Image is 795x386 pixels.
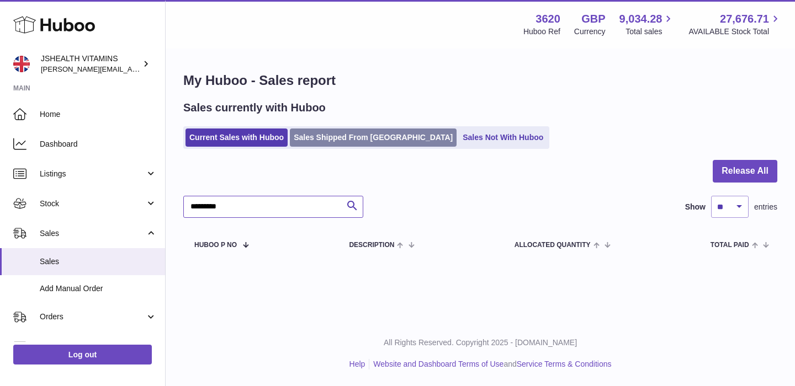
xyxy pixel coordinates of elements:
[619,12,675,37] a: 9,034.28 Total sales
[40,169,145,179] span: Listings
[13,345,152,364] a: Log out
[183,100,326,115] h2: Sales currently with Huboo
[685,202,706,212] label: Show
[40,256,157,267] span: Sales
[174,337,786,348] p: All Rights Reserved. Copyright 2025 - [DOMAIN_NAME]
[574,26,606,37] div: Currency
[290,128,457,147] a: Sales Shipped From [GEOGRAPHIC_DATA]
[40,312,145,322] span: Orders
[349,360,365,368] a: Help
[41,65,221,73] span: [PERSON_NAME][EMAIL_ADDRESS][DOMAIN_NAME]
[523,26,560,37] div: Huboo Ref
[183,72,777,89] h1: My Huboo - Sales report
[185,128,288,147] a: Current Sales with Huboo
[41,53,140,74] div: JSHEALTH VITAMINS
[349,242,394,249] span: Description
[581,12,605,26] strong: GBP
[40,283,157,294] span: Add Manual Order
[373,360,504,368] a: Website and Dashboard Terms of Use
[40,228,145,239] span: Sales
[711,242,749,249] span: Total paid
[720,12,769,26] span: 27,676.71
[688,12,782,37] a: 27,676.71 AVAILABLE Stock Total
[626,26,675,37] span: Total sales
[459,128,547,147] a: Sales Not With Huboo
[619,12,662,26] span: 9,034.28
[713,160,777,183] button: Release All
[40,109,157,120] span: Home
[688,26,782,37] span: AVAILABLE Stock Total
[536,12,560,26] strong: 3620
[369,359,611,369] li: and
[515,242,591,249] span: ALLOCATED Quantity
[754,202,777,212] span: entries
[40,199,145,209] span: Stock
[40,139,157,149] span: Dashboard
[517,360,612,368] a: Service Terms & Conditions
[194,242,237,249] span: Huboo P no
[40,341,157,352] span: Usage
[13,56,30,72] img: francesca@jshealthvitamins.com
